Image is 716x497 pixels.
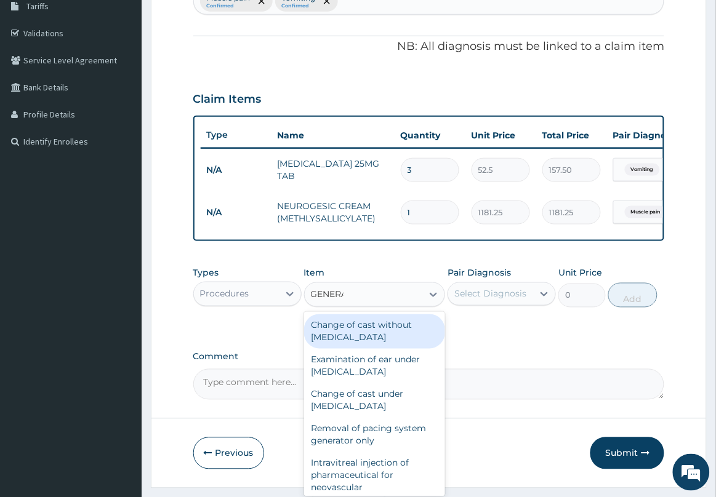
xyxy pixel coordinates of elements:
div: Chat with us now [64,69,207,85]
span: We're online! [71,155,170,279]
button: Add [608,283,658,308]
img: d_794563401_company_1708531726252_794563401 [23,62,50,92]
p: NB: All diagnosis must be linked to a claim item [193,39,665,55]
th: Total Price [536,123,607,148]
th: Quantity [395,123,465,148]
td: N/A [201,159,272,181]
span: Vomiting [625,164,660,176]
label: Unit Price [558,267,603,279]
th: Name [272,123,395,148]
label: Types [193,268,219,279]
div: Procedures [200,288,249,300]
h3: Claim Items [193,93,262,106]
div: Removal of pacing system generator only [304,418,446,452]
button: Submit [590,437,664,469]
small: Confirmed [207,3,251,9]
td: [MEDICAL_DATA] 25MG TAB [272,151,395,188]
small: Confirmed [282,3,316,9]
div: Change of cast under [MEDICAL_DATA] [304,383,446,418]
button: Previous [193,437,264,469]
div: Change of cast without [MEDICAL_DATA] [304,314,446,349]
label: Item [304,267,325,279]
div: Examination of ear under [MEDICAL_DATA] [304,349,446,383]
th: Unit Price [465,123,536,148]
label: Comment [193,352,665,362]
textarea: Type your message and hit 'Enter' [6,336,235,379]
td: N/A [201,201,272,224]
label: Pair Diagnosis [448,267,511,279]
span: Muscle pain [625,206,667,218]
span: Tariffs [26,1,49,12]
th: Type [201,124,272,146]
div: Select Diagnosis [454,288,526,300]
td: NEUROGESIC CREAM (METHLYSALLICYLATE) [272,194,395,231]
div: Minimize live chat window [202,6,231,36]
